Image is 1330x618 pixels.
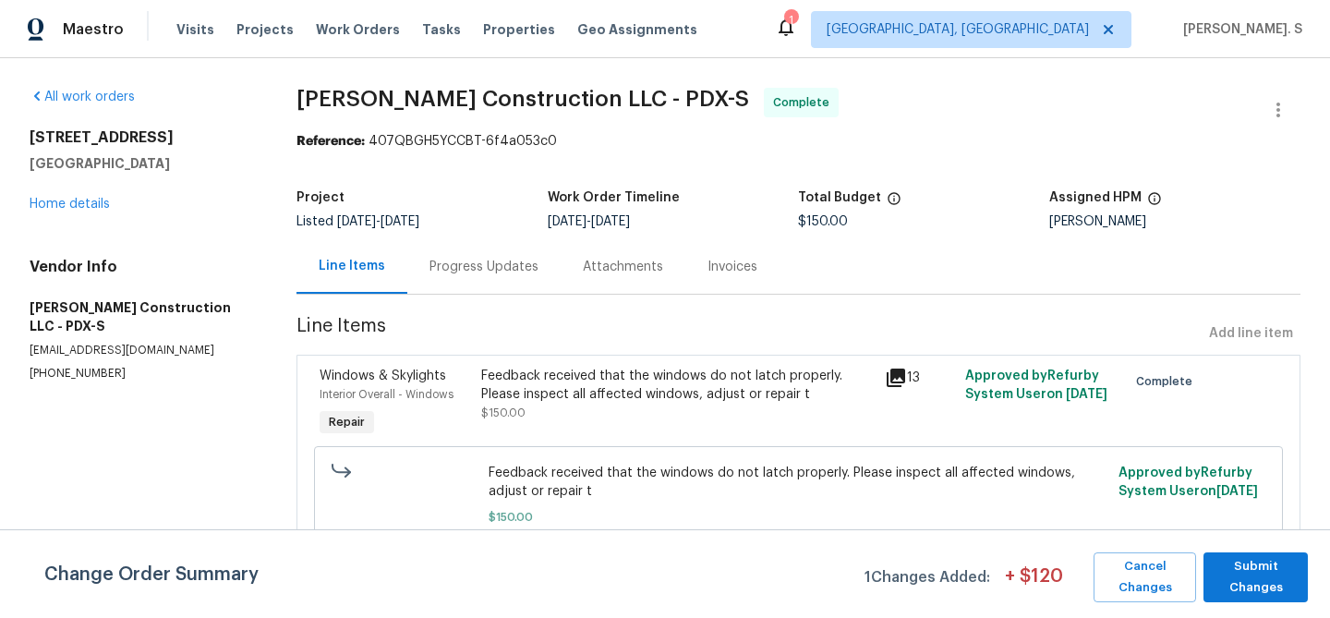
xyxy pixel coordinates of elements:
[1203,552,1308,602] button: Submit Changes
[296,132,1300,151] div: 407QBGH5YCCBT-6f4a053c0
[337,215,419,228] span: -
[30,128,252,147] h2: [STREET_ADDRESS]
[296,191,345,204] h5: Project
[483,20,555,39] span: Properties
[296,215,419,228] span: Listed
[320,389,453,400] span: Interior Overall - Windows
[864,560,990,602] span: 1 Changes Added:
[798,191,881,204] h5: Total Budget
[176,20,214,39] span: Visits
[422,23,461,36] span: Tasks
[548,191,680,204] h5: Work Order Timeline
[1176,20,1302,39] span: [PERSON_NAME]. S
[887,191,901,215] span: The total cost of line items that have been proposed by Opendoor. This sum includes line items th...
[236,20,294,39] span: Projects
[1049,215,1300,228] div: [PERSON_NAME]
[319,257,385,275] div: Line Items
[1066,388,1107,401] span: [DATE]
[827,20,1089,39] span: [GEOGRAPHIC_DATA], [GEOGRAPHIC_DATA]
[1216,485,1258,498] span: [DATE]
[707,258,757,276] div: Invoices
[481,367,874,404] div: Feedback received that the windows do not latch properly. Please inspect all affected windows, ad...
[489,508,1107,527] span: $150.00
[1147,191,1162,215] span: The hpm assigned to this work order.
[44,552,259,602] span: Change Order Summary
[337,215,376,228] span: [DATE]
[30,298,252,335] h5: [PERSON_NAME] Construction LLC - PDX-S
[296,135,365,148] b: Reference:
[1118,467,1258,498] span: Approved by Refurby System User on
[30,343,252,358] p: [EMAIL_ADDRESS][DOMAIN_NAME]
[1136,372,1200,391] span: Complete
[885,367,954,389] div: 13
[798,215,848,228] span: $150.00
[30,198,110,211] a: Home details
[591,215,630,228] span: [DATE]
[1094,552,1196,602] button: Cancel Changes
[773,93,837,112] span: Complete
[1213,556,1299,599] span: Submit Changes
[296,317,1202,351] span: Line Items
[784,11,797,30] div: 1
[489,464,1107,501] span: Feedback received that the windows do not latch properly. Please inspect all affected windows, ad...
[1103,556,1187,599] span: Cancel Changes
[548,215,630,228] span: -
[481,407,526,418] span: $150.00
[296,88,749,110] span: [PERSON_NAME] Construction LLC - PDX-S
[63,20,124,39] span: Maestro
[965,370,1107,401] span: Approved by Refurby System User on
[320,370,446,382] span: Windows & Skylights
[429,258,538,276] div: Progress Updates
[1049,191,1142,204] h5: Assigned HPM
[30,91,135,103] a: All work orders
[316,20,400,39] span: Work Orders
[1005,567,1063,602] span: + $ 120
[30,366,252,382] p: [PHONE_NUMBER]
[321,413,372,431] span: Repair
[30,154,252,173] h5: [GEOGRAPHIC_DATA]
[583,258,663,276] div: Attachments
[577,20,697,39] span: Geo Assignments
[381,215,419,228] span: [DATE]
[30,258,252,276] h4: Vendor Info
[548,215,586,228] span: [DATE]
